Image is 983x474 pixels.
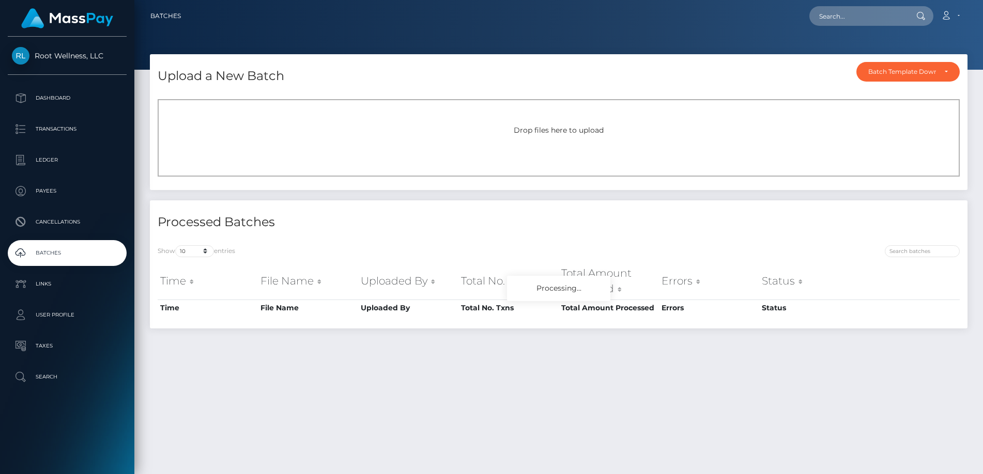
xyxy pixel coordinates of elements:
[8,116,127,142] a: Transactions
[8,302,127,328] a: User Profile
[12,307,122,323] p: User Profile
[12,90,122,106] p: Dashboard
[8,209,127,235] a: Cancellations
[458,263,559,299] th: Total No. Txns
[8,271,127,297] a: Links
[559,263,659,299] th: Total Amount Processed
[514,125,604,135] span: Drop files here to upload
[158,67,284,85] h4: Upload a New Batch
[8,364,127,390] a: Search
[659,263,759,299] th: Errors
[12,47,29,65] img: Root Wellness, LLC
[358,299,458,316] th: Uploaded By
[659,299,759,316] th: Errors
[12,369,122,385] p: Search
[150,5,181,27] a: Batches
[559,299,659,316] th: Total Amount Processed
[158,299,258,316] th: Time
[8,178,127,204] a: Payees
[12,214,122,230] p: Cancellations
[158,263,258,299] th: Time
[885,245,960,257] input: Search batches
[507,276,610,301] div: Processing...
[12,338,122,354] p: Taxes
[8,333,127,359] a: Taxes
[12,276,122,292] p: Links
[8,240,127,266] a: Batches
[258,263,358,299] th: File Name
[12,121,122,137] p: Transactions
[12,183,122,199] p: Payees
[8,147,127,173] a: Ledger
[358,263,458,299] th: Uploaded By
[21,8,113,28] img: MassPay Logo
[12,245,122,261] p: Batches
[809,6,907,26] input: Search...
[158,245,235,257] label: Show entries
[759,263,859,299] th: Status
[759,299,859,316] th: Status
[12,152,122,168] p: Ledger
[856,62,960,82] button: Batch Template Download
[868,68,936,76] div: Batch Template Download
[8,85,127,111] a: Dashboard
[8,51,127,60] span: Root Wellness, LLC
[258,299,358,316] th: File Name
[458,299,559,316] th: Total No. Txns
[158,213,551,231] h4: Processed Batches
[175,245,214,257] select: Showentries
